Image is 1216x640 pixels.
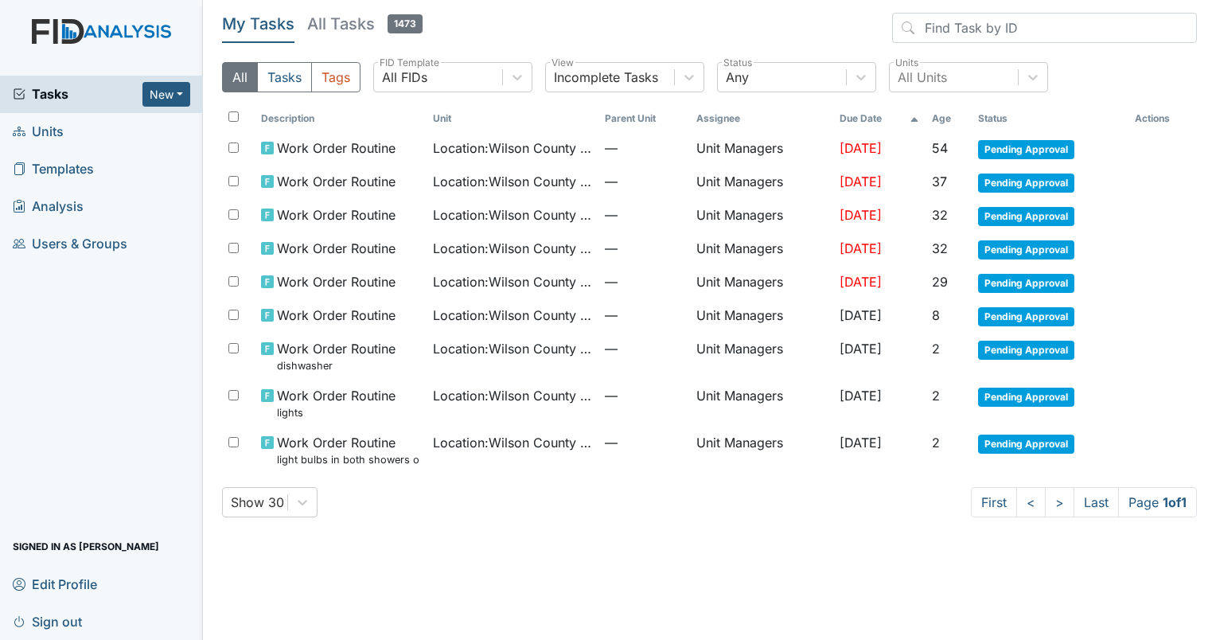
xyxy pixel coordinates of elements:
td: Unit Managers [690,427,833,474]
nav: task-pagination [971,487,1197,517]
td: Unit Managers [690,333,833,380]
th: Toggle SortBy [255,105,427,132]
span: Location : Wilson County CS [433,172,592,191]
span: [DATE] [840,207,882,223]
span: Sign out [13,609,82,634]
span: Work Order Routine light bulbs in both showers out [277,433,420,467]
td: Unit Managers [690,380,833,427]
div: Incomplete Tasks [554,68,658,87]
span: — [605,205,684,224]
span: — [605,339,684,358]
span: — [605,239,684,258]
small: light bulbs in both showers out [277,452,420,467]
td: Unit Managers [690,166,833,199]
span: Pending Approval [978,341,1074,360]
th: Toggle SortBy [833,105,926,132]
span: — [605,306,684,325]
span: [DATE] [840,240,882,256]
h5: All Tasks [307,13,423,35]
span: Work Order Routine [277,205,396,224]
span: Signed in as [PERSON_NAME] [13,534,159,559]
span: Location : Wilson County CS [433,339,592,358]
span: Work Order Routine [277,239,396,258]
th: Actions [1128,105,1197,132]
span: Work Order Routine [277,139,396,158]
span: Work Order Routine lights [277,386,396,420]
span: — [605,433,684,452]
span: Location : Wilson County CS [433,386,592,405]
td: Unit Managers [690,132,833,166]
td: Unit Managers [690,232,833,266]
span: [DATE] [840,307,882,323]
td: Unit Managers [690,199,833,232]
div: Any [726,68,749,87]
span: Edit Profile [13,572,97,596]
span: Pending Approval [978,388,1074,407]
span: [DATE] [840,341,882,357]
th: Toggle SortBy [972,105,1128,132]
span: 29 [932,274,948,290]
span: 1473 [388,14,423,33]
span: Templates [13,157,94,181]
span: Location : Wilson County CS [433,306,592,325]
span: Location : Wilson County CS [433,433,592,452]
a: Last [1074,487,1119,517]
span: [DATE] [840,174,882,189]
input: Find Task by ID [892,13,1197,43]
th: Toggle SortBy [926,105,972,132]
div: Type filter [222,62,361,92]
input: Toggle All Rows Selected [228,111,239,122]
a: < [1016,487,1046,517]
span: 37 [932,174,947,189]
span: 32 [932,207,948,223]
span: Units [13,119,64,144]
span: 2 [932,435,940,451]
span: Pending Approval [978,240,1074,260]
span: Pending Approval [978,435,1074,454]
span: Users & Groups [13,232,127,256]
span: Pending Approval [978,207,1074,226]
a: > [1045,487,1074,517]
span: Pending Approval [978,174,1074,193]
button: New [142,82,190,107]
strong: 1 of 1 [1163,494,1187,510]
span: Location : Wilson County CS [433,272,592,291]
span: Work Order Routine dishwasher [277,339,396,373]
th: Toggle SortBy [427,105,598,132]
span: 2 [932,388,940,404]
span: 32 [932,240,948,256]
span: Location : Wilson County CS [433,239,592,258]
span: Work Order Routine [277,172,396,191]
span: Page [1118,487,1197,517]
div: Show 30 [231,493,284,512]
th: Toggle SortBy [598,105,690,132]
td: Unit Managers [690,266,833,299]
span: 8 [932,307,940,323]
span: [DATE] [840,388,882,404]
h5: My Tasks [222,13,294,35]
a: First [971,487,1017,517]
div: All Units [898,68,947,87]
td: Unit Managers [690,299,833,333]
div: All FIDs [382,68,427,87]
span: — [605,272,684,291]
span: 54 [932,140,948,156]
a: Tasks [13,84,142,103]
span: [DATE] [840,435,882,451]
span: Work Order Routine [277,272,396,291]
span: Location : Wilson County CS [433,205,592,224]
span: 2 [932,341,940,357]
span: [DATE] [840,140,882,156]
button: Tags [311,62,361,92]
th: Assignee [690,105,833,132]
span: — [605,139,684,158]
span: [DATE] [840,274,882,290]
button: All [222,62,258,92]
span: — [605,386,684,405]
button: Tasks [257,62,312,92]
small: lights [277,405,396,420]
span: Location : Wilson County CS [433,139,592,158]
span: Pending Approval [978,274,1074,293]
span: Analysis [13,194,84,219]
